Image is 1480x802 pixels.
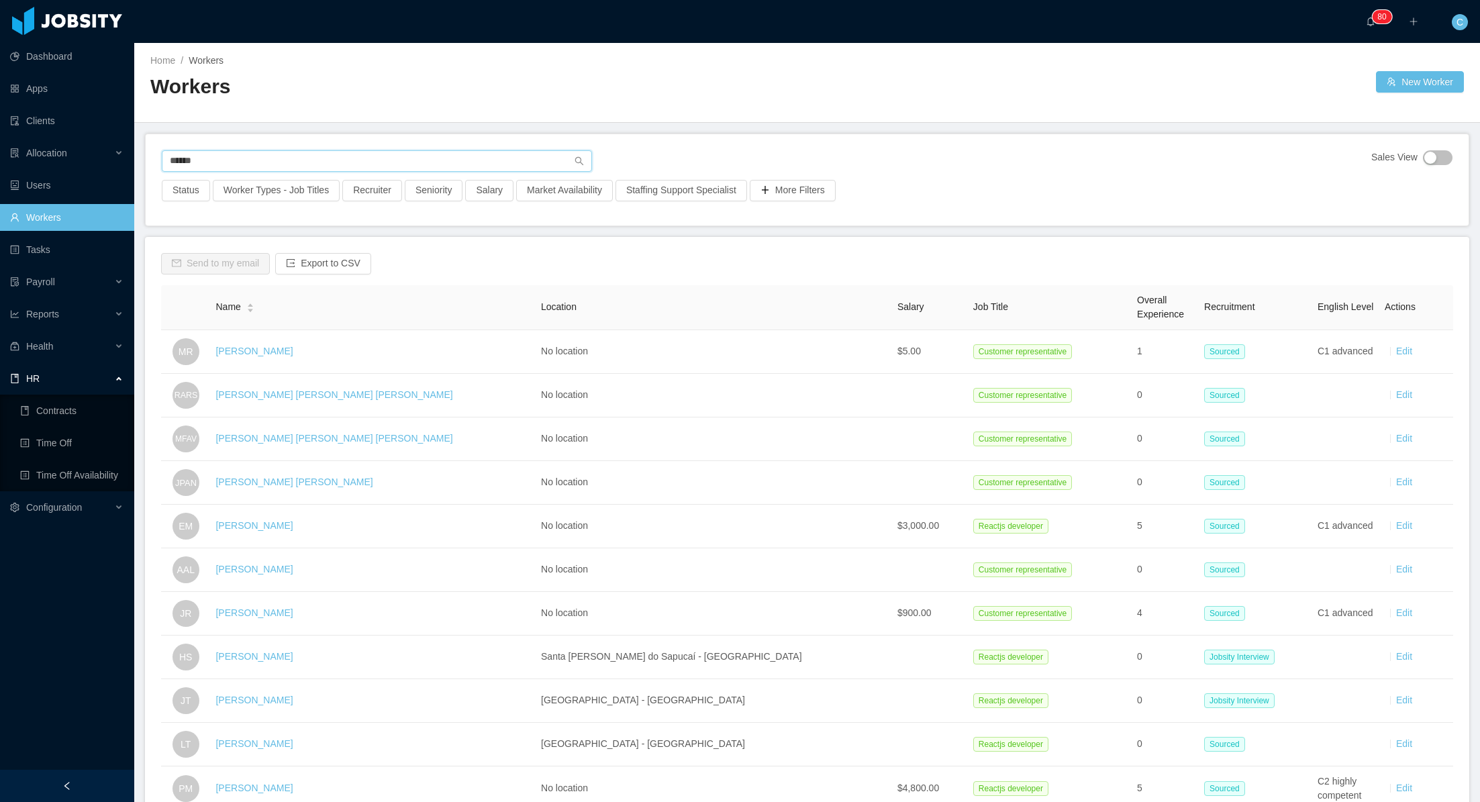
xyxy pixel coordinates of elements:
button: Salary [465,180,513,201]
td: 0 [1132,723,1199,766]
a: [PERSON_NAME] [215,651,293,662]
a: Edit [1396,607,1412,618]
span: Reactjs developer [973,781,1048,796]
span: Reactjs developer [973,693,1048,708]
a: [PERSON_NAME] [PERSON_NAME] [215,477,373,487]
i: icon: search [575,156,584,166]
span: Sourced [1204,519,1245,534]
span: Configuration [26,502,82,513]
a: Edit [1396,346,1412,356]
a: icon: profileTime Off [20,430,124,456]
td: 4 [1132,592,1199,636]
span: Customer representative [973,475,1072,490]
td: 0 [1132,679,1199,723]
span: $900.00 [897,607,932,618]
td: No location [536,417,892,461]
a: Edit [1396,695,1412,705]
span: / [181,55,183,66]
span: Payroll [26,277,55,287]
span: Name [215,300,240,314]
span: Jobsity Interview [1204,650,1275,664]
a: [PERSON_NAME] [PERSON_NAME] [PERSON_NAME] [215,389,452,400]
a: Edit [1396,433,1412,444]
span: Sourced [1204,475,1245,490]
span: Health [26,341,53,352]
a: [PERSON_NAME] [215,738,293,749]
button: icon: exportExport to CSV [275,253,371,274]
button: icon: usergroup-addNew Worker [1376,71,1464,93]
span: JT [181,687,191,714]
span: Recruitment [1204,301,1254,312]
a: [PERSON_NAME] [215,695,293,705]
button: icon: plusMore Filters [750,180,836,201]
td: C1 advanced [1312,505,1379,548]
span: C [1457,14,1463,30]
span: Allocation [26,148,67,158]
a: icon: profileTime Off Availability [20,462,124,489]
span: Customer representative [973,344,1072,359]
a: Edit [1396,389,1412,400]
td: Santa [PERSON_NAME] do Sapucaí - [GEOGRAPHIC_DATA] [536,636,892,679]
p: 8 [1377,10,1382,23]
span: Reactjs developer [973,650,1048,664]
span: Location [541,301,577,312]
a: Sourced [1204,783,1250,793]
a: Edit [1396,564,1412,574]
a: Sourced [1204,433,1250,444]
a: [PERSON_NAME] [215,346,293,356]
p: 0 [1382,10,1387,23]
span: HS [179,644,192,670]
td: 5 [1132,505,1199,548]
span: Sourced [1204,432,1245,446]
td: 0 [1132,374,1199,417]
span: Reports [26,309,59,319]
span: Reactjs developer [973,737,1048,752]
td: No location [536,592,892,636]
td: No location [536,548,892,592]
span: EM [179,513,193,540]
a: Sourced [1204,346,1250,356]
a: icon: userWorkers [10,204,124,231]
span: Overall Experience [1137,295,1184,319]
a: [PERSON_NAME] [215,783,293,793]
a: Jobsity Interview [1204,695,1280,705]
a: icon: robotUsers [10,172,124,199]
a: Edit [1396,651,1412,662]
td: 0 [1132,548,1199,592]
a: icon: auditClients [10,107,124,134]
a: Edit [1396,738,1412,749]
td: 0 [1132,417,1199,461]
td: No location [536,374,892,417]
div: Sort [246,301,254,311]
i: icon: solution [10,148,19,158]
a: icon: appstoreApps [10,75,124,102]
td: 0 [1132,461,1199,505]
span: RARS [174,383,197,407]
span: Customer representative [973,606,1072,621]
a: Sourced [1204,738,1250,749]
a: [PERSON_NAME] [215,564,293,574]
span: MR [179,338,193,365]
td: No location [536,505,892,548]
i: icon: bell [1366,17,1375,26]
i: icon: line-chart [10,309,19,319]
span: Jobsity Interview [1204,693,1275,708]
td: C1 advanced [1312,330,1379,374]
i: icon: book [10,374,19,383]
a: Edit [1396,783,1412,793]
i: icon: medicine-box [10,342,19,351]
a: Sourced [1204,564,1250,574]
td: No location [536,461,892,505]
button: Seniority [405,180,462,201]
a: icon: profileTasks [10,236,124,263]
a: Sourced [1204,477,1250,487]
span: $5.00 [897,346,921,356]
span: $3,000.00 [897,520,939,531]
a: [PERSON_NAME] [215,520,293,531]
sup: 80 [1372,10,1391,23]
td: No location [536,330,892,374]
td: 1 [1132,330,1199,374]
i: icon: plus [1409,17,1418,26]
span: Sourced [1204,606,1245,621]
